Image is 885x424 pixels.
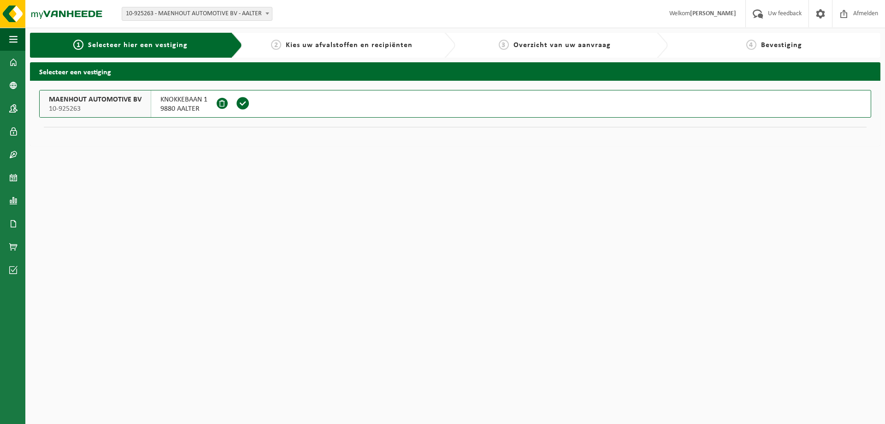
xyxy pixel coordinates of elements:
[39,90,871,118] button: MAENHOUT AUTOMOTIVE BV 10-925263 KNOKKEBAAN 19880 AALTER
[49,95,142,104] span: MAENHOUT AUTOMOTIVE BV
[513,42,611,49] span: Overzicht van uw aanvraag
[160,95,207,104] span: KNOKKEBAAN 1
[160,104,207,113] span: 9880 AALTER
[761,42,802,49] span: Bevestiging
[746,40,756,50] span: 4
[88,42,188,49] span: Selecteer hier een vestiging
[73,40,83,50] span: 1
[690,10,736,17] strong: [PERSON_NAME]
[271,40,281,50] span: 2
[499,40,509,50] span: 3
[122,7,272,21] span: 10-925263 - MAENHOUT AUTOMOTIVE BV - AALTER
[30,62,880,80] h2: Selecteer een vestiging
[122,7,272,20] span: 10-925263 - MAENHOUT AUTOMOTIVE BV - AALTER
[286,42,413,49] span: Kies uw afvalstoffen en recipiënten
[49,104,142,113] span: 10-925263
